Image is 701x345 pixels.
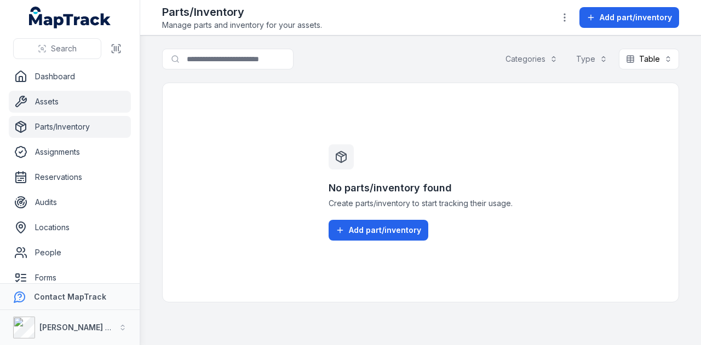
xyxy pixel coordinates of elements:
span: Search [51,43,77,54]
a: Locations [9,217,131,238]
h2: Parts/Inventory [162,4,322,20]
button: Add part/inventory [579,7,679,28]
a: Audits [9,191,131,213]
strong: Contact MapTrack [34,292,106,301]
button: Search [13,38,101,59]
a: Assignments [9,141,131,163]
span: Manage parts and inventory for your assets. [162,20,322,31]
span: Add part/inventory [600,12,672,23]
button: Categories [498,49,565,69]
a: People [9,242,131,264]
a: Reservations [9,166,131,188]
a: MapTrack [29,7,111,28]
span: Add part/inventory [349,225,421,236]
button: Add part/inventory [329,220,428,241]
a: Assets [9,91,131,113]
span: Create parts/inventory to start tracking their usage. [329,198,513,209]
a: Forms [9,267,131,289]
button: Table [619,49,679,69]
h3: No parts/inventory found [329,180,513,196]
button: Type [569,49,614,69]
a: Parts/Inventory [9,116,131,138]
strong: [PERSON_NAME] Group [39,323,129,332]
a: Dashboard [9,66,131,87]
